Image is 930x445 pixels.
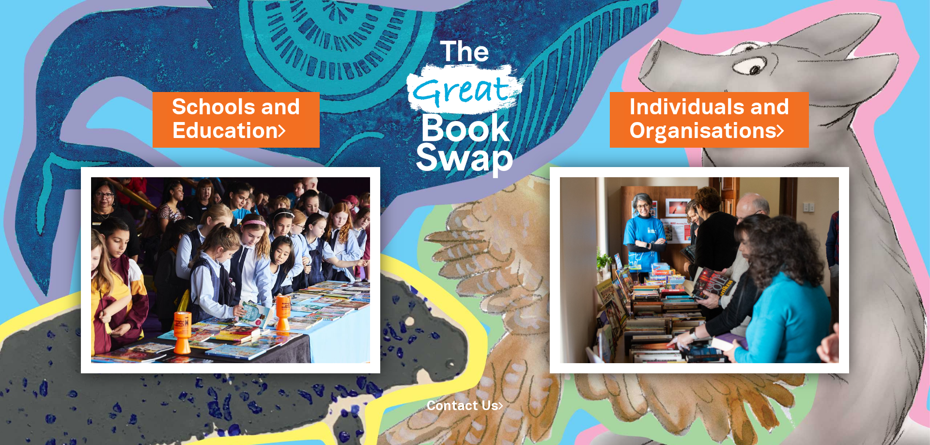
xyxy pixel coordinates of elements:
a: Schools andEducation [172,92,300,147]
img: Great Bookswap logo [395,12,535,198]
a: Contact Us [427,400,503,413]
a: Individuals andOrganisations [629,92,790,147]
img: Schools and Education [81,167,380,373]
img: Individuals and Organisations [550,167,849,373]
